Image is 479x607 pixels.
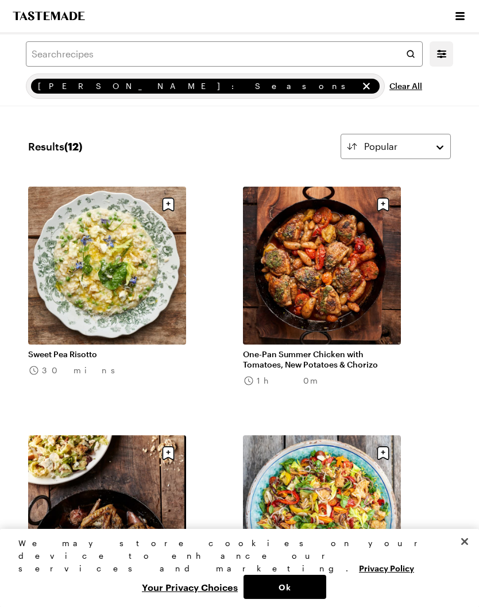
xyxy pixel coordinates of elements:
[244,575,326,599] button: Ok
[452,529,477,554] button: Close
[136,575,244,599] button: Your Privacy Choices
[18,537,451,599] div: Privacy
[359,562,414,573] a: More information about your privacy, opens in a new tab
[18,537,451,575] div: We may store cookies on your device to enhance our services and marketing.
